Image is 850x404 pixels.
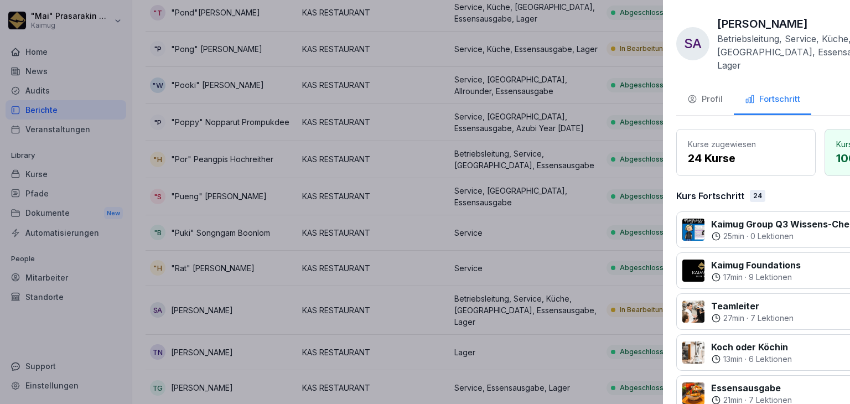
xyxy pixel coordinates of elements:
[717,15,808,32] p: [PERSON_NAME]
[688,150,804,167] p: 24 Kurse
[711,272,801,283] div: ·
[687,93,723,106] div: Profil
[711,299,794,313] p: Teamleiter
[750,190,765,202] div: 24
[711,258,801,272] p: Kaimug Foundations
[750,313,794,324] p: 7 Lektionen
[711,313,794,324] div: ·
[723,272,743,283] p: 17 min
[750,231,794,242] p: 0 Lektionen
[711,340,792,354] p: Koch oder Köchin
[723,313,744,324] p: 27 min
[749,272,792,283] p: 9 Lektionen
[676,27,709,60] div: SA
[745,93,800,106] div: Fortschritt
[723,354,743,365] p: 13 min
[723,231,744,242] p: 25 min
[676,189,744,203] p: Kurs Fortschritt
[711,381,792,395] p: Essensausgabe
[711,354,792,365] div: ·
[749,354,792,365] p: 6 Lektionen
[734,85,811,115] button: Fortschritt
[688,138,804,150] p: Kurse zugewiesen
[676,85,734,115] button: Profil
